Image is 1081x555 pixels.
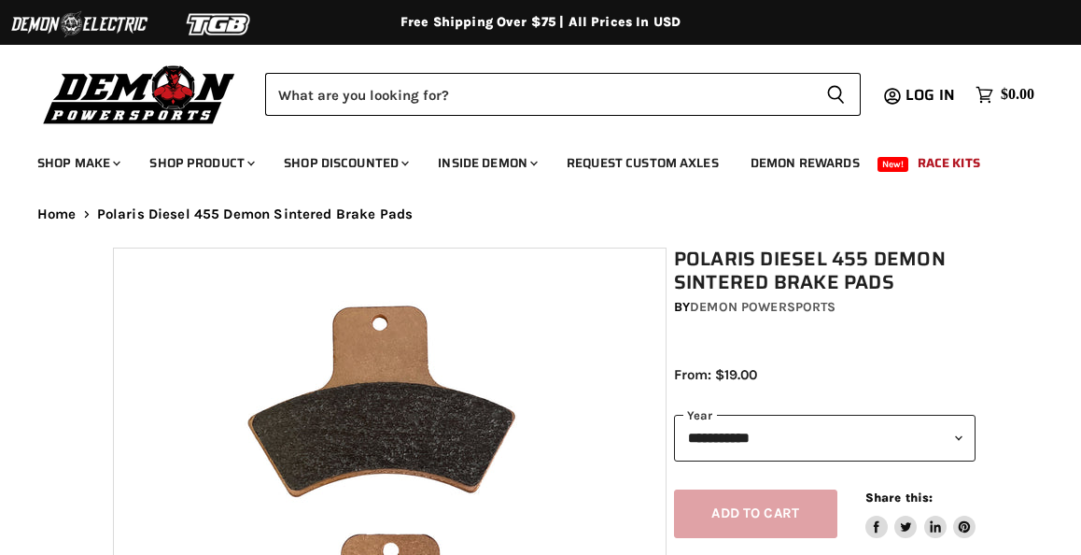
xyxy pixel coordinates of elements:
[23,136,1030,182] ul: Main menu
[135,144,266,182] a: Shop Product
[737,144,874,182] a: Demon Rewards
[97,206,414,222] span: Polaris Diesel 455 Demon Sintered Brake Pads
[674,248,976,294] h1: Polaris Diesel 455 Demon Sintered Brake Pads
[865,490,976,539] aside: Share this:
[906,83,955,107] span: Log in
[674,415,976,461] select: year
[674,366,757,383] span: From: $19.00
[424,144,549,182] a: Inside Demon
[877,157,909,172] span: New!
[966,81,1044,108] a: $0.00
[904,144,994,182] a: Race Kits
[23,144,132,182] a: Shop Make
[149,7,289,42] img: TGB Logo 2
[553,144,733,182] a: Request Custom Axles
[265,73,861,116] form: Product
[897,87,966,104] a: Log in
[270,144,420,182] a: Shop Discounted
[674,297,976,318] div: by
[865,491,933,505] span: Share this:
[37,206,77,222] a: Home
[1001,86,1034,104] span: $0.00
[265,73,811,116] input: Search
[37,61,242,127] img: Demon Powersports
[811,73,861,116] button: Search
[690,299,835,315] a: Demon Powersports
[9,7,149,42] img: Demon Electric Logo 2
